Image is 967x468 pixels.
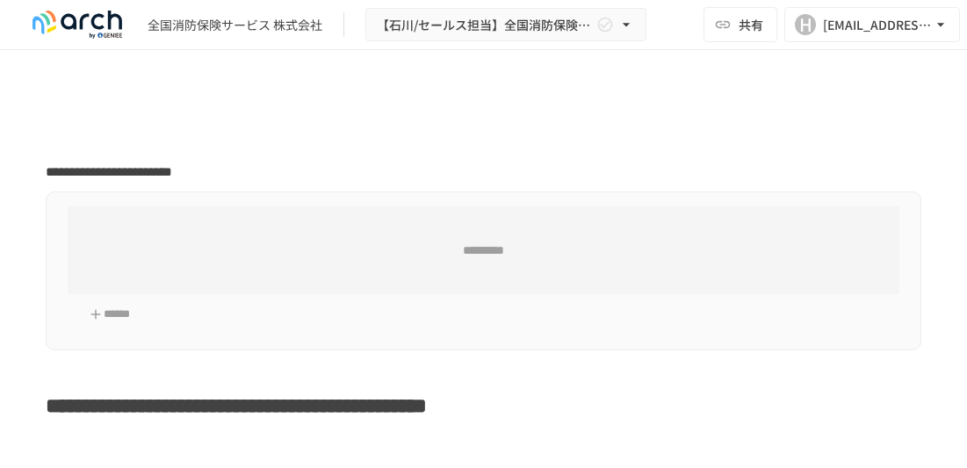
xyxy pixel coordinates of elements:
span: 共有 [739,15,763,34]
button: 【石川/セールス担当】全国消防保険サービス 株式会社様_初期設定サポート [365,8,646,42]
button: H[EMAIL_ADDRESS][DOMAIN_NAME] [784,7,960,42]
div: 全国消防保険サービス 株式会社 [148,16,322,34]
span: 【石川/セールス担当】全国消防保険サービス 株式会社様_初期設定サポート [377,14,593,36]
div: [EMAIL_ADDRESS][DOMAIN_NAME] [823,14,932,36]
div: H [795,14,816,35]
button: 共有 [704,7,777,42]
img: logo-default@2x-9cf2c760.svg [21,11,134,39]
